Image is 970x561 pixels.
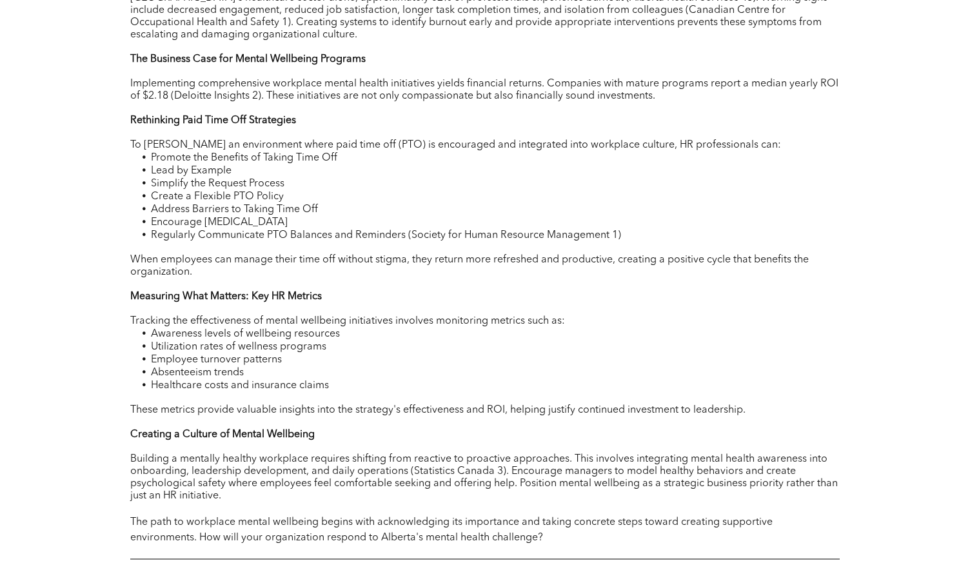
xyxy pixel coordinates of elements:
span: Create a Flexible PTO Policy [151,192,284,202]
span: Tracking the effectiveness of mental wellbeing initiatives involves monitoring metrics such as: [130,316,565,326]
span: Encourage [MEDICAL_DATA] [151,217,288,228]
strong: The Business Case for Mental Wellbeing Programs [130,54,366,64]
span: When employees can manage their time off without stigma, they return more refreshed and productiv... [130,255,809,277]
strong: Rethinking Paid Time Off Strategies [130,115,296,126]
span: Regularly Communicate PTO Balances and Reminders (Society for Human Resource Management 1) [151,230,621,241]
span: Lead by Example [151,166,232,176]
span: Implementing comprehensive workplace mental health initiatives yields financial returns. Companie... [130,79,838,101]
span: Building a mentally healthy workplace requires shifting from reactive to proactive approaches. Th... [130,454,838,501]
span: Employee turnover patterns [151,355,282,365]
span: These metrics provide valuable insights into the strategy's effectiveness and ROI, helping justif... [130,405,746,415]
span: Awareness levels of wellbeing resources [151,329,340,339]
span: Healthcare costs and insurance claims [151,380,329,391]
span: Address Barriers to Taking Time Off [151,204,318,215]
span: Simplify the Request Process [151,179,284,189]
span: Utilization rates of wellness programs [151,342,326,352]
span: Absenteeism trends [151,368,244,378]
span: Promote the Benefits of Taking Time Off [151,153,337,163]
span: The path to workplace mental wellbeing begins with acknowledging its importance and taking concre... [130,517,773,543]
span: To [PERSON_NAME] an environment where paid time off (PTO) is encouraged and integrated into workp... [130,140,781,150]
strong: Creating a Culture of Mental Wellbeing [130,429,315,440]
strong: Measuring What Matters: Key HR Metrics [130,291,322,302]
